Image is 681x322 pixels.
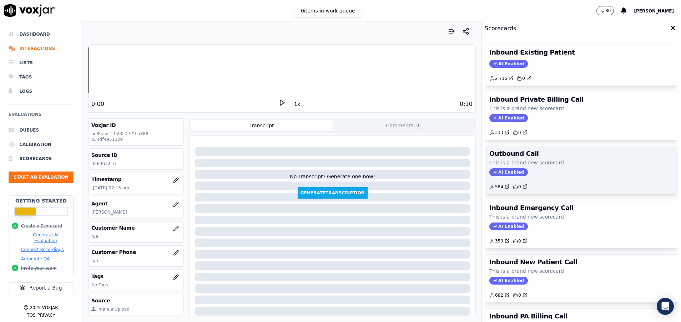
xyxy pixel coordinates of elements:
[9,282,74,293] button: Report a Bug
[489,105,674,112] p: This is a brand new scorecard
[93,185,181,191] p: [DATE] 02:13 pm
[513,184,528,190] a: 0
[298,187,368,199] button: GenerateTranscription
[91,176,181,183] h3: Timestamp
[21,247,64,252] button: Connect Recordings
[489,114,528,122] span: AI Enabled
[91,200,181,207] h3: Agent
[91,152,181,159] h3: Source ID
[489,96,674,103] h3: Inbound Private Billing Call
[489,130,513,136] button: 333
[9,123,74,137] a: Queues
[460,100,473,108] div: 0:10
[596,6,614,15] button: 80
[91,297,181,304] h3: Source
[91,209,181,215] p: [PERSON_NAME]
[295,4,361,17] button: 0items in work queue
[9,137,74,152] a: Calibration
[489,267,674,275] p: This is a brand new scorecard
[91,224,181,231] h3: Customer Name
[91,100,104,108] div: 0:00
[30,305,58,311] p: 2025 Voxjar
[9,41,74,56] a: Interactions
[91,234,181,239] p: n/a
[489,76,514,81] a: 2 715
[9,152,74,166] a: Scorecards
[489,223,528,230] span: AI Enabled
[9,172,74,183] button: Start an Evaluation
[596,6,621,15] button: 80
[91,249,181,256] h3: Customer Phone
[21,223,62,229] button: Create a Scorecard
[489,168,528,176] span: AI Enabled
[489,76,516,81] button: 2 715
[489,238,510,244] a: 350
[516,76,531,81] a: 0
[91,258,181,264] p: n/a
[634,9,674,14] span: [PERSON_NAME]
[489,313,674,320] h3: Inbound PA Billing Call
[91,161,181,167] p: 356963216
[293,99,302,109] button: 1x
[489,205,674,211] h3: Inbound Emergency Call
[513,130,528,136] a: 0
[21,265,56,271] button: Invite your team
[489,150,674,157] h3: Outbound Call
[91,122,181,129] h3: Voxjar ID
[91,273,181,280] h3: Tags
[489,292,513,298] button: 682
[414,122,421,129] span: 0
[657,298,674,315] div: Open Intercom Messenger
[489,130,510,136] a: 333
[489,292,510,298] a: 682
[489,213,674,220] p: This is a brand new scorecard
[9,70,74,84] a: Tags
[489,238,513,244] button: 350
[9,84,74,98] a: Logs
[513,238,528,244] a: 0
[605,8,611,14] p: 80
[9,27,74,41] a: Dashboard
[333,120,474,131] button: Comments
[489,184,510,190] a: 584
[27,312,35,318] button: TOS
[489,159,674,166] p: This is a brand new scorecard
[191,120,332,131] button: Transcript
[91,131,181,142] p: bc89abc1-f590-4779-a888-b34df4951329
[21,256,50,262] button: Automate QA
[489,49,674,56] h3: Inbound Existing Patient
[489,60,528,68] span: AI Enabled
[489,277,528,285] span: AI Enabled
[290,173,375,187] div: No Transcript? Generate one now!
[489,184,513,190] button: 584
[37,312,55,318] button: Privacy
[21,232,70,244] button: Generate AI Evaluation
[489,259,674,265] h3: Inbound New Patient Call
[99,306,130,312] div: manualUpload
[634,6,681,15] button: [PERSON_NAME]
[91,282,181,288] p: No Tags
[482,21,681,36] div: Scorecards
[9,56,74,70] a: Lists
[9,110,74,123] h6: Evaluations
[4,4,55,17] img: voxjar logo
[15,197,67,204] h2: Getting Started
[513,292,528,298] a: 0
